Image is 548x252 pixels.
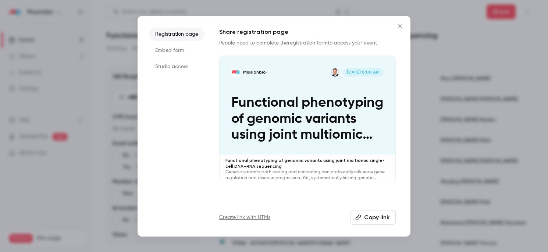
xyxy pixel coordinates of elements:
li: Studio access [149,60,204,73]
p: Functional phenotyping of genomic variants using joint multiomic single-cell DNA–RNA sequencing [231,95,384,143]
li: Registration page [149,28,204,41]
li: Embed form [149,44,204,57]
p: People need to complete the to access your event [219,39,396,47]
img: Dr Dominik Lindenhofer [331,68,339,77]
p: Functional phenotyping of genomic variants using joint multiomic single-cell DNA–RNA sequencing [225,157,389,169]
p: Genetic variants,both coding and noncoding,can profoundly influence gene regulation and disease p... [225,169,389,181]
span: [DATE] 8:00 AM [343,68,384,77]
h1: Share registration page [219,28,396,36]
button: Copy link [350,210,396,225]
a: registration form [288,40,328,46]
img: Functional phenotyping of genomic variants using joint multiomic single-cell DNA–RNA sequencing [231,68,240,77]
a: Create link with UTMs [219,214,270,221]
a: Functional phenotyping of genomic variants using joint multiomic single-cell DNA–RNA sequencingMi... [219,56,396,185]
p: Missionbio [243,69,266,75]
button: Close [393,19,408,33]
